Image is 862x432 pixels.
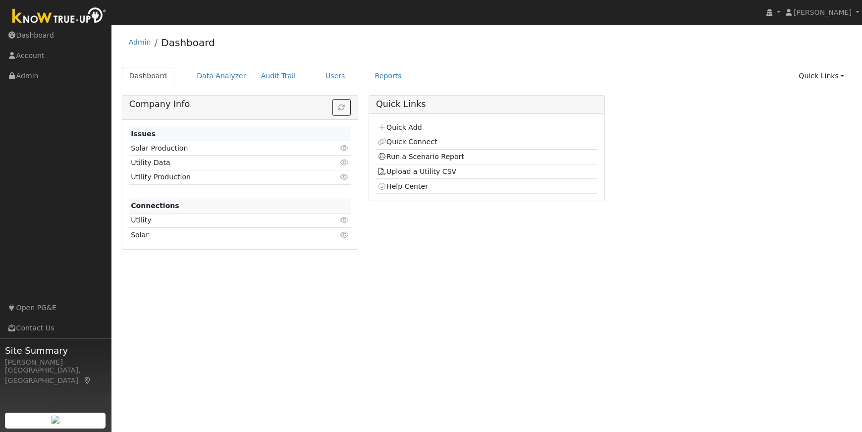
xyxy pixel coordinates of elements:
i: Click to view [340,173,349,180]
img: retrieve [52,416,59,424]
a: Upload a Utility CSV [377,167,456,175]
span: [PERSON_NAME] [794,8,852,16]
a: Run a Scenario Report [377,153,464,161]
span: Site Summary [5,344,106,357]
a: Quick Links [791,67,852,85]
i: Click to view [340,145,349,152]
a: Quick Connect [377,138,437,146]
td: Utility [129,213,315,227]
i: Click to view [340,231,349,238]
a: Help Center [377,182,428,190]
img: Know True-Up [7,5,111,28]
i: Click to view [340,216,349,223]
h5: Company Info [129,99,351,109]
a: Map [83,377,92,384]
h5: Quick Links [376,99,597,109]
strong: Connections [131,202,179,210]
td: Solar Production [129,141,315,156]
a: Quick Add [377,123,422,131]
a: Data Analyzer [189,67,254,85]
div: [PERSON_NAME] [5,357,106,368]
a: Audit Trail [254,67,303,85]
i: Click to view [340,159,349,166]
div: [GEOGRAPHIC_DATA], [GEOGRAPHIC_DATA] [5,365,106,386]
td: Utility Data [129,156,315,170]
a: Reports [368,67,409,85]
strong: Issues [131,130,156,138]
a: Users [318,67,353,85]
a: Dashboard [122,67,175,85]
a: Admin [129,38,151,46]
a: Dashboard [161,37,215,49]
td: Solar [129,228,315,242]
td: Utility Production [129,170,315,184]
